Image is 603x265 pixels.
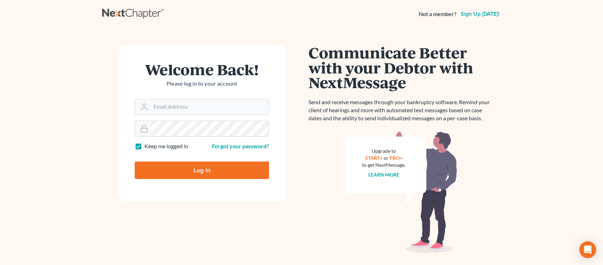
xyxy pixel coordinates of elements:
[365,155,383,161] a: START+
[579,241,596,258] div: Open Intercom Messenger
[135,62,269,77] h1: Welcome Back!
[308,45,494,90] h1: Communicate Better with your Debtor with NextMessage
[135,162,269,179] input: Log In
[144,142,188,150] label: Keep me logged in
[390,155,403,161] a: PRO+
[362,162,405,169] div: to get NextMessage.
[459,11,501,17] a: Sign up [DATE]!
[362,148,405,155] div: Upgrade to
[308,98,494,122] p: Send and receive messages through your bankruptcy software. Remind your client of hearings and mo...
[384,155,389,161] span: or
[151,99,269,115] input: Email Address
[419,10,456,18] strong: Not a member?
[368,172,399,178] a: Learn more
[212,143,269,149] a: Forgot your password?
[345,131,457,253] img: nextmessage_bg-59042aed3d76b12b5cd301f8e5b87938c9018125f34e5fa2b7a6b67550977c72.svg
[135,80,269,88] p: Please log in to your account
